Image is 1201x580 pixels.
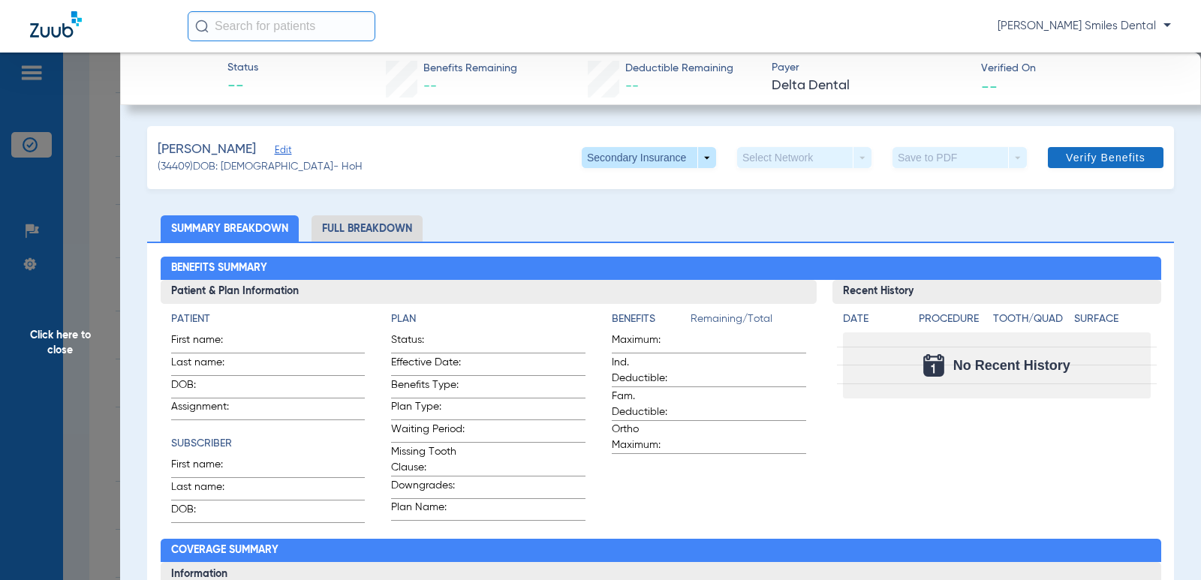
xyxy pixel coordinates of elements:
span: Missing Tooth Clause: [391,444,465,476]
span: Deductible Remaining [625,61,733,77]
h3: Recent History [832,280,1160,304]
img: Calendar [923,354,944,377]
h4: Benefits [612,311,691,327]
h2: Coverage Summary [161,539,1161,563]
span: Downgrades: [391,478,465,498]
span: -- [227,77,258,98]
span: No Recent History [953,358,1070,373]
span: Ortho Maximum: [612,422,685,453]
span: Plan Name: [391,500,465,520]
span: Payer [772,60,968,76]
button: Verify Benefits [1048,147,1163,168]
span: DOB: [171,377,245,398]
span: [PERSON_NAME] [158,140,256,159]
span: Last name: [171,479,245,500]
span: -- [981,78,998,94]
h3: Patient & Plan Information [161,280,817,304]
h4: Tooth/Quad [993,311,1069,327]
span: Delta Dental [772,77,968,95]
span: Verified On [981,61,1177,77]
span: Maximum: [612,332,685,353]
span: -- [423,80,437,93]
span: Waiting Period: [391,422,465,442]
app-breakdown-title: Tooth/Quad [993,311,1069,332]
span: Benefits Type: [391,377,465,398]
span: Edit [275,145,288,159]
span: (34409) DOB: [DEMOGRAPHIC_DATA] - HoH [158,159,363,175]
span: Verify Benefits [1066,152,1145,164]
span: Status: [391,332,465,353]
img: Zuub Logo [30,11,82,38]
app-breakdown-title: Procedure [919,311,987,332]
span: Fam. Deductible: [612,389,685,420]
span: Last name: [171,355,245,375]
h2: Benefits Summary [161,257,1161,281]
img: Search Icon [195,20,209,33]
app-breakdown-title: Benefits [612,311,691,332]
button: Secondary Insurance [582,147,716,168]
h4: Plan [391,311,585,327]
h4: Surface [1074,311,1150,327]
span: DOB: [171,502,245,522]
span: Status [227,60,258,76]
span: Benefits Remaining [423,61,517,77]
input: Search for patients [188,11,375,41]
app-breakdown-title: Surface [1074,311,1150,332]
span: -- [625,80,639,93]
span: Effective Date: [391,355,465,375]
li: Full Breakdown [312,215,423,242]
h4: Date [843,311,906,327]
span: Assignment: [171,399,245,419]
li: Summary Breakdown [161,215,299,242]
span: [PERSON_NAME] Smiles Dental [998,19,1171,34]
h4: Subscriber [171,436,366,452]
h4: Patient [171,311,366,327]
span: Ind. Deductible: [612,355,685,386]
app-breakdown-title: Date [843,311,906,332]
span: Remaining/Total [691,311,806,332]
span: Plan Type: [391,399,465,419]
h4: Procedure [919,311,987,327]
span: First name: [171,332,245,353]
span: First name: [171,457,245,477]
